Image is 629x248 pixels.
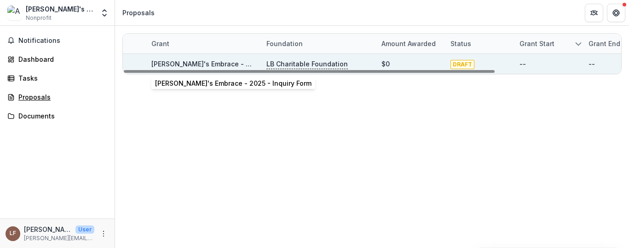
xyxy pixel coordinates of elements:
a: Dashboard [4,52,111,67]
div: Proposals [122,8,155,18]
p: LB Charitable Foundation [266,59,348,69]
div: Grant start [514,34,583,53]
p: User [75,225,94,234]
nav: breadcrumb [119,6,158,19]
div: Foundation [261,34,376,53]
div: Status [445,39,477,48]
div: -- [589,59,595,69]
div: Grant start [514,39,560,48]
div: Lynn Foster [10,230,16,236]
img: Agape's Embrace [7,6,22,20]
button: Notifications [4,33,111,48]
span: DRAFT [450,60,474,69]
a: Documents [4,108,111,124]
div: Grant [146,34,261,53]
div: [PERSON_NAME]'s Embrace [26,4,94,14]
div: Dashboard [18,54,104,64]
span: Notifications [18,37,107,45]
div: Grant [146,39,175,48]
div: Proposals [18,92,104,102]
div: $0 [381,59,390,69]
div: -- [519,59,526,69]
svg: sorted descending [575,40,582,47]
div: Status [445,34,514,53]
a: [PERSON_NAME]'s Embrace - 2025 - Inquiry Form [151,60,308,68]
span: Nonprofit [26,14,52,22]
div: Documents [18,111,104,121]
button: Open entity switcher [98,4,111,22]
div: Foundation [261,39,308,48]
p: [PERSON_NAME][EMAIL_ADDRESS][DOMAIN_NAME] [24,234,94,242]
button: More [98,228,109,239]
div: Amount awarded [376,34,445,53]
p: [PERSON_NAME] [24,224,72,234]
a: Tasks [4,71,111,86]
button: Get Help [607,4,625,22]
button: Partners [585,4,603,22]
div: Amount awarded [376,39,441,48]
div: Grant end [583,39,626,48]
a: Proposals [4,89,111,105]
div: Tasks [18,73,104,83]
